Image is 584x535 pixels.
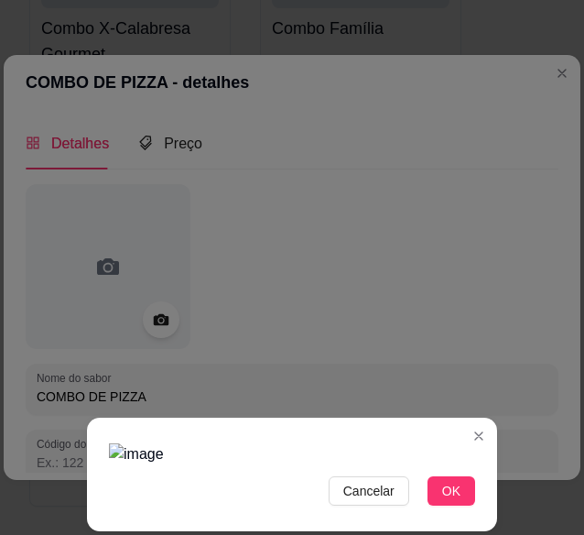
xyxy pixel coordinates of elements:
[427,476,475,506] button: OK
[464,421,493,451] button: Close
[442,481,460,501] span: OK
[329,476,409,506] button: Cancelar
[109,443,475,465] img: image
[343,481,395,501] span: Cancelar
